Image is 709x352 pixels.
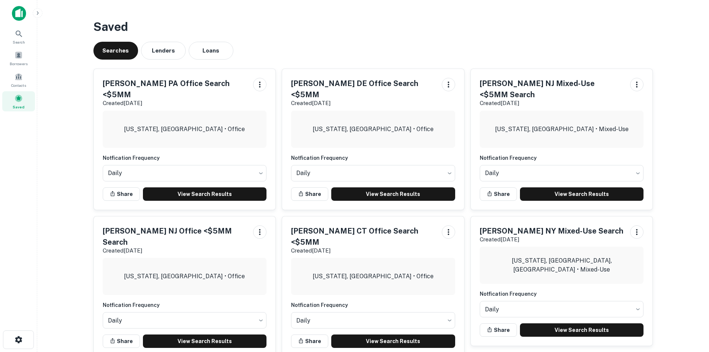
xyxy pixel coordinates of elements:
[480,290,644,298] h6: Notfication Frequency
[291,334,328,348] button: Share
[480,154,644,162] h6: Notfication Frequency
[103,78,247,100] h5: [PERSON_NAME] PA Office Search <$5MM
[103,163,267,184] div: Without label
[331,187,455,201] a: View Search Results
[103,310,267,331] div: Without label
[480,163,644,184] div: Without label
[480,187,517,201] button: Share
[189,42,233,60] button: Loans
[143,334,267,348] a: View Search Results
[291,78,436,100] h5: [PERSON_NAME] DE Office Search <$5MM
[143,187,267,201] a: View Search Results
[520,323,644,337] a: View Search Results
[103,246,247,255] p: Created [DATE]
[2,91,35,111] a: Saved
[103,334,140,348] button: Share
[141,42,186,60] button: Lenders
[291,99,436,108] p: Created [DATE]
[103,154,267,162] h6: Notfication Frequency
[291,187,328,201] button: Share
[12,6,26,21] img: capitalize-icon.png
[313,125,434,134] p: [US_STATE], [GEOGRAPHIC_DATA] • Office
[103,301,267,309] h6: Notfication Frequency
[313,272,434,281] p: [US_STATE], [GEOGRAPHIC_DATA] • Office
[291,301,455,309] h6: Notfication Frequency
[2,70,35,90] a: Contacts
[331,334,455,348] a: View Search Results
[124,272,245,281] p: [US_STATE], [GEOGRAPHIC_DATA] • Office
[10,61,28,67] span: Borrowers
[480,225,623,237] h5: [PERSON_NAME] NY Mixed-Use Search
[93,42,138,60] button: Searches
[93,18,653,36] h3: Saved
[480,299,644,320] div: Without label
[672,292,709,328] iframe: Chat Widget
[520,187,644,201] a: View Search Results
[480,78,625,100] h5: [PERSON_NAME] NJ Mixed-Use <$5MM Search
[291,310,455,331] div: Without label
[2,48,35,68] a: Borrowers
[2,26,35,47] a: Search
[480,323,517,337] button: Share
[103,225,247,248] h5: [PERSON_NAME] NJ Office <$5MM Search
[480,235,623,244] p: Created [DATE]
[291,225,436,248] h5: [PERSON_NAME] CT Office Search <$5MM
[13,39,25,45] span: Search
[486,256,638,274] p: [US_STATE], [GEOGRAPHIC_DATA], [GEOGRAPHIC_DATA] • Mixed-Use
[13,104,25,110] span: Saved
[480,99,625,108] p: Created [DATE]
[11,82,26,88] span: Contacts
[103,99,247,108] p: Created [DATE]
[291,246,436,255] p: Created [DATE]
[124,125,245,134] p: [US_STATE], [GEOGRAPHIC_DATA] • Office
[291,163,455,184] div: Without label
[103,187,140,201] button: Share
[291,154,455,162] h6: Notfication Frequency
[495,125,629,134] p: [US_STATE], [GEOGRAPHIC_DATA] • Mixed-Use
